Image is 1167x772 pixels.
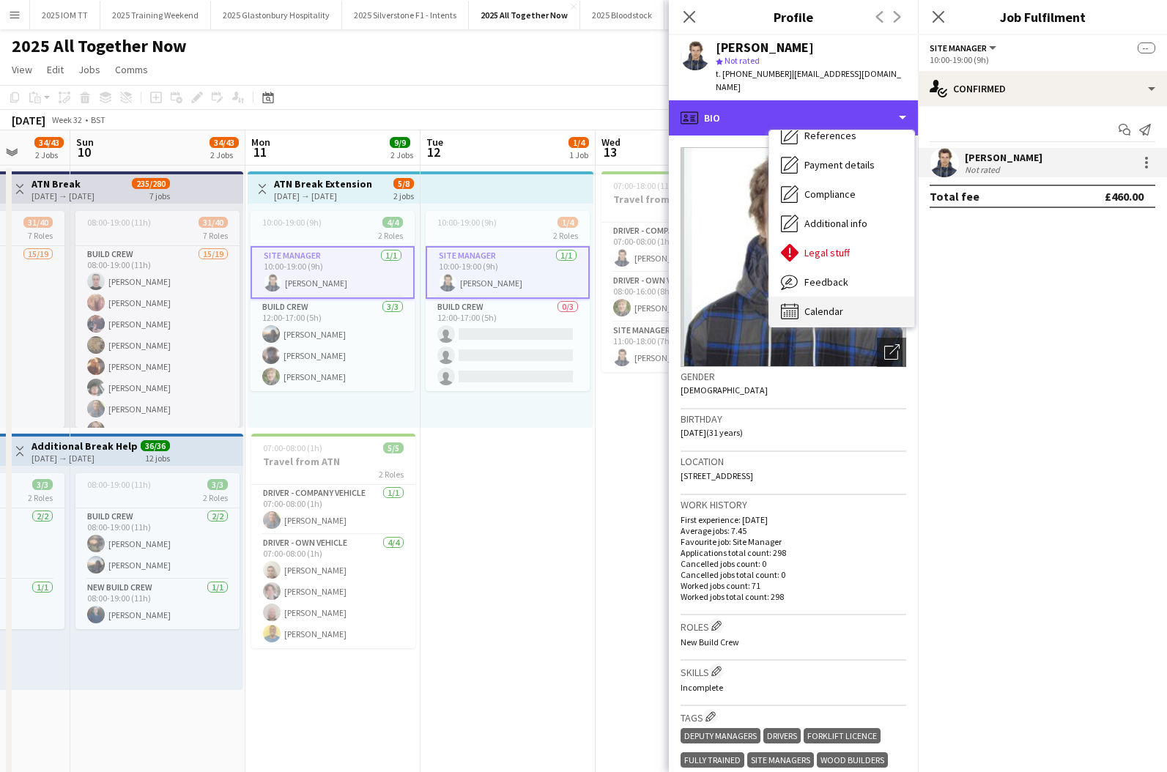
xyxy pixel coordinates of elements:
[32,479,53,490] span: 3/3
[251,299,415,391] app-card-role: Build Crew3/312:00-17:00 (5h)[PERSON_NAME][PERSON_NAME][PERSON_NAME]
[87,479,151,490] span: 08:00-19:00 (11h)
[76,136,94,149] span: Sun
[251,485,415,535] app-card-role: Driver - company vehicle1/107:00-08:00 (1h)[PERSON_NAME]
[804,305,843,318] span: Calendar
[426,211,590,391] div: 10:00-19:00 (9h)1/42 RolesSite Manager1/110:00-19:00 (9h)[PERSON_NAME]Build Crew0/312:00-17:00 (5h)
[804,217,867,230] span: Additional info
[681,580,906,591] p: Worked jobs count: 71
[681,385,768,396] span: [DEMOGRAPHIC_DATA]
[249,144,270,160] span: 11
[613,180,677,191] span: 07:00-18:00 (11h)
[145,451,170,464] div: 12 jobs
[918,7,1167,26] h3: Job Fulfilment
[393,178,414,189] span: 5/8
[664,1,727,29] button: 2025 WOH
[132,178,170,189] span: 235/280
[681,664,906,679] h3: Skills
[251,535,415,648] app-card-role: Driver - own vehicle4/407:00-08:00 (1h)[PERSON_NAME][PERSON_NAME][PERSON_NAME][PERSON_NAME]
[669,7,918,26] h3: Profile
[747,752,814,768] div: Site Managers
[73,60,106,79] a: Jobs
[930,42,999,53] button: Site Manager
[930,54,1155,65] div: 10:00-19:00 (9h)
[469,1,580,29] button: 2025 All Together Now
[965,164,1003,175] div: Not rated
[199,217,228,228] span: 31/40
[28,492,53,503] span: 2 Roles
[877,338,906,367] div: Open photos pop-in
[804,158,875,171] span: Payment details
[263,442,322,453] span: 07:00-08:00 (1h)
[342,1,469,29] button: 2025 Silverstone F1 - Intents
[100,1,211,29] button: 2025 Training Weekend
[769,150,914,179] div: Payment details
[149,189,170,201] div: 7 jobs
[716,68,901,92] span: | [EMAIL_ADDRESS][DOMAIN_NAME]
[251,246,415,299] app-card-role: Site Manager1/110:00-19:00 (9h)[PERSON_NAME]
[35,149,63,160] div: 2 Jobs
[681,514,906,525] p: First experience: [DATE]
[390,149,413,160] div: 2 Jobs
[930,42,987,53] span: Site Manager
[599,144,620,160] span: 13
[203,230,228,241] span: 7 Roles
[681,536,906,547] p: Favourite job: Site Manager
[601,171,766,372] div: 07:00-18:00 (11h)3/3Travel from ATN3 RolesDriver - company vehicle1/107:00-08:00 (1h)[PERSON_NAME...
[30,1,100,29] button: 2025 IOM TT
[203,492,228,503] span: 2 Roles
[681,470,753,481] span: [STREET_ADDRESS]
[804,275,848,289] span: Feedback
[601,272,766,322] app-card-role: Driver - own vehicle1/108:00-16:00 (8h)[PERSON_NAME]
[12,35,187,57] h1: 2025 All Together Now
[393,189,414,201] div: 2 jobs
[568,137,589,148] span: 1/4
[75,508,240,579] app-card-role: Build Crew2/208:00-19:00 (11h)[PERSON_NAME][PERSON_NAME]
[91,114,105,125] div: BST
[681,455,906,468] h3: Location
[681,728,760,743] div: Deputy Managers
[681,558,906,569] p: Cancelled jobs count: 0
[681,498,906,511] h3: Work history
[47,63,64,76] span: Edit
[681,370,906,383] h3: Gender
[426,136,443,149] span: Tue
[681,525,906,536] p: Average jobs: 7.45
[681,591,906,602] p: Worked jobs total count: 298
[1105,189,1144,204] div: £460.00
[251,434,415,648] app-job-card: 07:00-08:00 (1h)5/5Travel from ATN2 RolesDriver - company vehicle1/107:00-08:00 (1h)[PERSON_NAME]...
[251,211,415,391] app-job-card: 10:00-19:00 (9h)4/42 RolesSite Manager1/110:00-19:00 (9h)[PERSON_NAME]Build Crew3/312:00-17:00 (5...
[75,473,240,629] div: 08:00-19:00 (11h)3/32 RolesBuild Crew2/208:00-19:00 (11h)[PERSON_NAME][PERSON_NAME]New Build Crew...
[669,100,918,136] div: Bio
[426,246,590,299] app-card-role: Site Manager1/110:00-19:00 (9h)[PERSON_NAME]
[681,618,906,634] h3: Roles
[769,238,914,267] div: Legal stuff
[32,453,138,464] div: [DATE] → [DATE]
[28,230,53,241] span: 7 Roles
[12,63,32,76] span: View
[379,469,404,480] span: 2 Roles
[918,71,1167,106] div: Confirmed
[390,137,410,148] span: 9/9
[75,246,240,678] app-card-role: Build Crew15/1908:00-19:00 (11h)[PERSON_NAME][PERSON_NAME][PERSON_NAME][PERSON_NAME][PERSON_NAME]...
[251,455,415,468] h3: Travel from ATN
[211,1,342,29] button: 2025 Glastonbury Hospitality
[115,63,148,76] span: Comms
[601,223,766,272] app-card-role: Driver - company vehicle1/107:00-08:00 (1h)[PERSON_NAME]
[681,752,744,768] div: Fully trained
[274,190,372,201] div: [DATE] → [DATE]
[378,230,403,241] span: 2 Roles
[274,177,372,190] h3: ATN Break Extension
[75,211,240,428] app-job-card: 08:00-19:00 (11h)31/407 RolesBuild Crew15/1908:00-19:00 (11h)[PERSON_NAME][PERSON_NAME][PERSON_NA...
[601,193,766,206] h3: Travel from ATN
[716,41,814,54] div: [PERSON_NAME]
[804,728,881,743] div: Forklift Licence
[965,151,1042,164] div: [PERSON_NAME]
[109,60,154,79] a: Comms
[769,209,914,238] div: Additional info
[41,60,70,79] a: Edit
[382,217,403,228] span: 4/4
[580,1,664,29] button: 2025 Bloodstock
[681,636,739,647] span: New Build Crew
[87,217,151,228] span: 08:00-19:00 (11h)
